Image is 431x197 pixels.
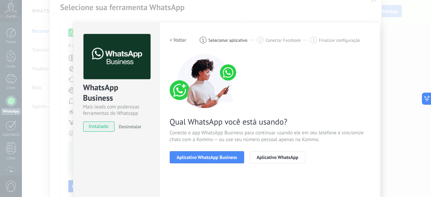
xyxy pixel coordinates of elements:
img: logo_main.png [84,34,151,79]
span: Aplicativo WhatsApp [257,155,298,160]
button: < Voltar [170,34,187,46]
span: Conecte o app WhatsApp Business para continuar usando ele em seu telefone e sincronize chats com ... [170,130,370,143]
span: Desinstalar [119,124,141,130]
div: WhatsApp Business [83,82,150,104]
span: Qual WhatsApp você está usando? [170,117,370,127]
span: 3 [312,37,315,43]
button: Aplicativo WhatsApp Business [170,151,244,163]
img: connect number [170,54,240,108]
span: instalado [84,122,114,132]
button: Desinstalar [116,122,141,132]
span: Selecionar aplicativo [208,38,247,43]
button: Aplicativo WhatsApp [250,151,305,163]
span: Conectar Facebook [266,38,301,43]
span: Finalizar configuração [319,38,360,43]
div: Mais leads com poderosas ferramentas do Whatsapp [83,104,150,117]
span: 1 [202,37,204,43]
span: 2 [259,37,261,43]
span: Aplicativo WhatsApp Business [177,155,237,160]
h2: < Voltar [170,37,187,43]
